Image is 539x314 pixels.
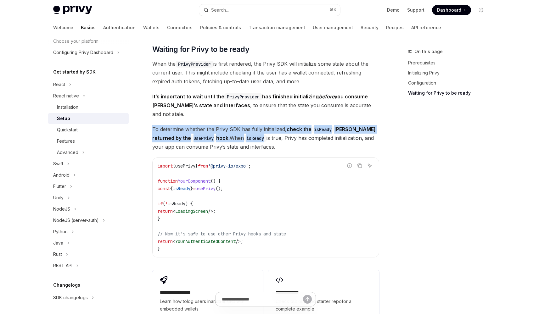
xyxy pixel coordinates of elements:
[53,205,70,213] div: NodeJS
[48,203,129,215] button: Toggle NodeJS section
[195,186,216,191] span: usePrivy
[345,162,354,170] button: Report incorrect code
[48,47,129,58] button: Toggle Configuring Privy Dashboard section
[248,163,251,169] span: ;
[437,7,461,13] span: Dashboard
[53,281,80,289] h5: Changelogs
[158,178,178,184] span: function
[411,20,441,35] a: API reference
[176,61,213,68] code: PrivyProvider
[165,201,168,207] span: !
[53,6,92,14] img: light logo
[53,183,66,190] div: Flutter
[103,20,136,35] a: Authentication
[158,239,173,244] span: return
[175,239,236,244] span: YourAuthenticatedContent
[48,260,129,271] button: Toggle REST API section
[200,20,241,35] a: Policies & controls
[173,186,190,191] span: isReady
[387,7,400,13] a: Demo
[366,162,374,170] button: Ask AI
[53,194,64,201] div: Unity
[190,186,193,191] span: }
[53,239,63,247] div: Java
[158,208,173,214] span: return
[48,226,129,237] button: Toggle Python section
[408,88,491,98] a: Waiting for Privy to be ready
[313,20,353,35] a: User management
[48,79,129,90] button: Toggle React section
[53,251,62,258] div: Rust
[175,208,208,214] span: LoadingScreen
[48,215,129,226] button: Toggle NodeJS (server-auth) section
[178,178,211,184] span: YourComponent
[53,228,68,235] div: Python
[224,93,262,100] code: PrivyProvider
[48,169,129,181] button: Toggle Android section
[208,163,248,169] span: '@privy-io/expo'
[312,126,334,133] code: isReady
[173,163,175,169] span: {
[222,292,303,306] input: Ask a question...
[407,7,424,13] a: Support
[216,186,223,191] span: ();
[48,147,129,158] button: Toggle Advanced section
[432,5,471,15] a: Dashboard
[241,239,243,244] span: ;
[152,125,379,151] span: To determine whether the Privy SDK has fully initialized, When is true, Privy has completed initi...
[249,20,305,35] a: Transaction management
[173,208,175,214] span: <
[199,4,340,16] button: Open search
[211,6,229,14] div: Search...
[173,239,175,244] span: <
[175,163,195,169] span: usePrivy
[213,208,216,214] span: ;
[81,20,96,35] a: Basics
[152,44,250,54] span: Waiting for Privy to be ready
[208,208,213,214] span: />
[408,78,491,88] a: Configuration
[158,231,286,237] span: // Now it's safe to use other Privy hooks and state
[167,20,193,35] a: Connectors
[170,186,173,191] span: {
[158,246,160,252] span: }
[158,186,170,191] span: const
[57,126,78,134] div: Quickstart
[158,163,173,169] span: import
[53,294,88,301] div: SDK changelogs
[53,217,99,224] div: NodeJS (server-auth)
[198,163,208,169] span: from
[48,102,129,113] a: Installation
[195,163,198,169] span: }
[152,59,379,86] span: When the is first rendered, the Privy SDK will initialize some state about the current user. This...
[48,124,129,135] a: Quickstart
[53,49,113,56] div: Configuring Privy Dashboard
[236,239,241,244] span: />
[48,249,129,260] button: Toggle Rust section
[48,113,129,124] a: Setup
[191,135,216,142] code: usePrivy
[408,58,491,68] a: Prerequisites
[53,68,96,76] h5: Get started by SDK
[163,201,165,207] span: (
[53,92,79,100] div: React native
[48,237,129,249] button: Toggle Java section
[356,162,364,170] button: Copy the contents from the code block
[53,171,70,179] div: Android
[330,8,336,13] span: ⌘ K
[48,292,129,303] button: Toggle SDK changelogs section
[185,201,193,207] span: ) {
[143,20,160,35] a: Wallets
[53,262,72,269] div: REST API
[158,216,160,222] span: }
[48,158,129,169] button: Toggle Swift section
[476,5,486,15] button: Toggle dark mode
[193,186,195,191] span: =
[48,90,129,102] button: Toggle React native section
[152,92,379,118] span: , to ensure that the state you consume is accurate and not stale.
[408,68,491,78] a: Initializing Privy
[158,201,163,207] span: if
[57,137,75,145] div: Features
[152,93,368,108] strong: It’s important to wait until the has finished initializing you consume [PERSON_NAME]’s state and ...
[414,48,443,55] span: On this page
